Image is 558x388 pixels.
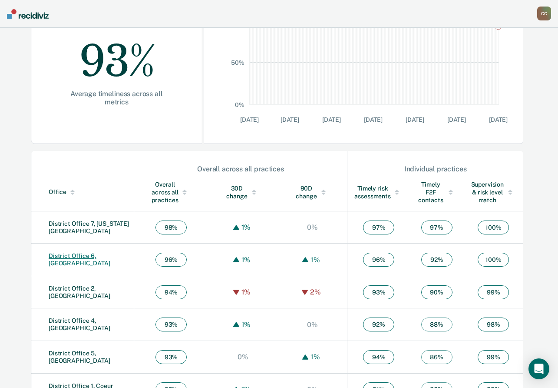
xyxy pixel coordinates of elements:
div: Individual practices [348,165,523,173]
div: Open Intercom Messenger [528,358,549,379]
div: Overall across all practices [152,181,191,204]
div: Overall across all practices [135,165,347,173]
text: [DATE] [322,116,340,123]
th: Toggle SortBy [31,174,134,211]
img: Recidiviz [7,9,49,19]
span: 92 % [421,253,452,267]
span: 100 % [478,221,509,234]
span: 94 % [155,285,187,299]
div: 1% [239,256,253,264]
span: 99 % [478,350,509,364]
div: Supervision & risk level match [471,181,516,204]
div: 1% [308,353,322,361]
th: Toggle SortBy [347,174,410,211]
div: Office [49,188,130,196]
div: 0% [305,321,320,329]
text: [DATE] [240,116,259,123]
div: 1% [239,288,253,296]
span: 98 % [478,318,509,331]
div: 2% [308,288,323,296]
span: 86 % [421,350,452,364]
span: 93 % [155,318,187,331]
span: 97 % [363,221,394,234]
div: 0% [305,223,320,231]
button: CC [537,7,551,20]
span: 93 % [155,350,187,364]
span: 96 % [363,253,394,267]
th: Toggle SortBy [208,174,277,211]
a: District Office 5, [GEOGRAPHIC_DATA] [49,350,110,364]
th: Toggle SortBy [410,174,463,211]
span: 97 % [421,221,452,234]
span: 90 % [421,285,452,299]
div: 90D change [295,184,330,200]
div: 1% [239,223,253,231]
text: [DATE] [405,116,424,123]
div: C C [537,7,551,20]
text: [DATE] [489,116,507,123]
span: 88 % [421,318,452,331]
div: 93% [59,20,174,90]
span: 98 % [155,221,187,234]
span: 94 % [363,350,394,364]
div: 1% [308,256,322,264]
span: 96 % [155,253,187,267]
a: District Office 7, [US_STATE][GEOGRAPHIC_DATA] [49,220,129,234]
th: Toggle SortBy [277,174,347,211]
span: 93 % [363,285,394,299]
span: 100 % [478,253,509,267]
div: 30D change [225,184,260,200]
text: [DATE] [280,116,299,123]
a: District Office 2, [GEOGRAPHIC_DATA] [49,285,110,299]
text: [DATE] [363,116,382,123]
th: Toggle SortBy [464,174,523,211]
span: 99 % [478,285,509,299]
span: 92 % [363,318,394,331]
a: District Office 6, [GEOGRAPHIC_DATA] [49,252,110,267]
div: 0% [235,353,251,361]
text: [DATE] [447,116,466,123]
div: Average timeliness across all metrics [59,90,174,106]
a: District Office 4, [GEOGRAPHIC_DATA] [49,317,110,331]
th: Toggle SortBy [134,174,208,211]
div: Timely F2F contacts [417,181,456,204]
div: 1% [239,321,253,329]
div: Timely risk assessments [354,184,403,200]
